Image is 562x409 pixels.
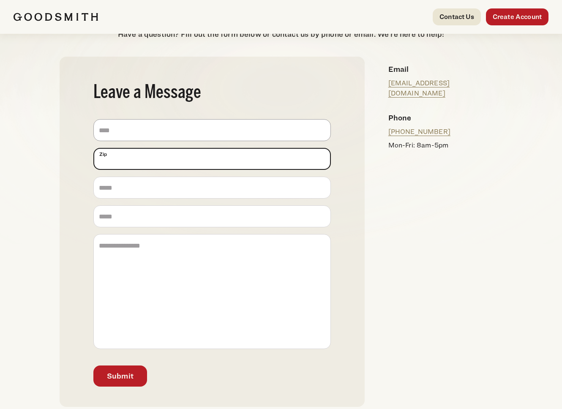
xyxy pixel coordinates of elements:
[99,150,107,158] span: Zip
[388,112,496,123] h4: Phone
[388,63,496,75] h4: Email
[388,140,496,150] p: Mon-Fri: 8am-5pm
[433,8,481,25] a: Contact Us
[93,365,147,387] button: Submit
[388,79,450,97] a: [EMAIL_ADDRESS][DOMAIN_NAME]
[388,128,450,136] a: [PHONE_NUMBER]
[93,84,331,102] h2: Leave a Message
[486,8,548,25] a: Create Account
[14,13,98,21] img: Goodsmith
